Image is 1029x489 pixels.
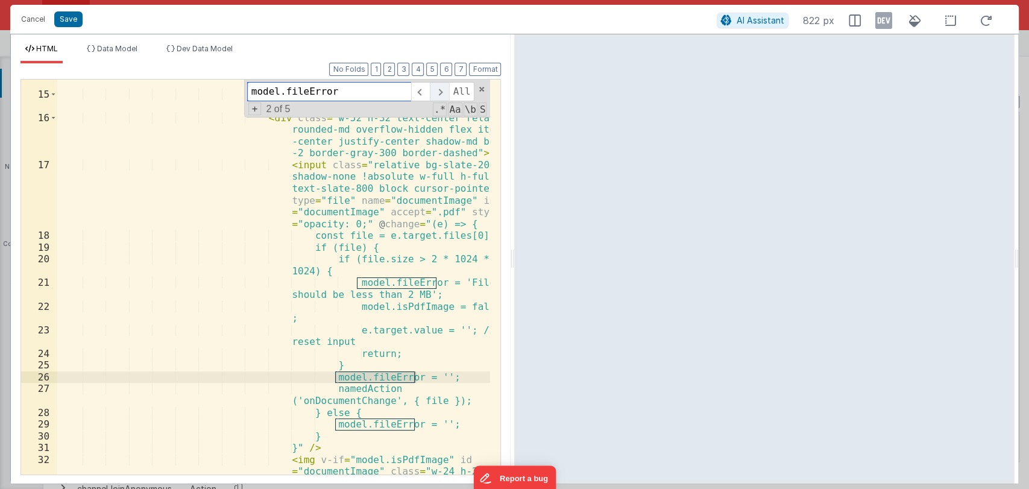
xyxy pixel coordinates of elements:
[455,63,467,76] button: 7
[21,89,57,112] div: 15
[21,230,57,242] div: 18
[397,63,409,76] button: 3
[54,11,83,27] button: Save
[803,13,834,28] span: 822 px
[469,63,501,76] button: Format
[329,63,368,76] button: No Folds
[21,301,57,324] div: 22
[248,103,262,115] span: Toggel Replace mode
[449,82,475,101] span: Alt-Enter
[247,82,411,101] input: Search for
[21,442,57,454] div: 31
[97,44,137,53] span: Data Model
[21,383,57,406] div: 27
[412,63,424,76] button: 4
[448,103,462,116] span: CaseSensitive Search
[21,431,57,443] div: 30
[21,242,57,254] div: 19
[479,103,487,116] span: Search In Selection
[21,253,57,277] div: 20
[36,44,58,53] span: HTML
[261,104,295,115] span: 2 of 5
[21,348,57,360] div: 24
[440,63,452,76] button: 6
[21,159,57,230] div: 17
[383,63,395,76] button: 2
[717,13,788,28] button: AI Assistant
[737,15,784,25] span: AI Assistant
[21,112,57,159] div: 16
[21,371,57,383] div: 26
[21,359,57,371] div: 25
[371,63,381,76] button: 1
[15,11,51,28] button: Cancel
[464,103,477,116] span: Whole Word Search
[21,407,57,419] div: 28
[21,418,57,431] div: 29
[177,44,233,53] span: Dev Data Model
[21,277,57,300] div: 21
[21,324,57,348] div: 23
[426,63,438,76] button: 5
[433,103,447,116] span: RegExp Search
